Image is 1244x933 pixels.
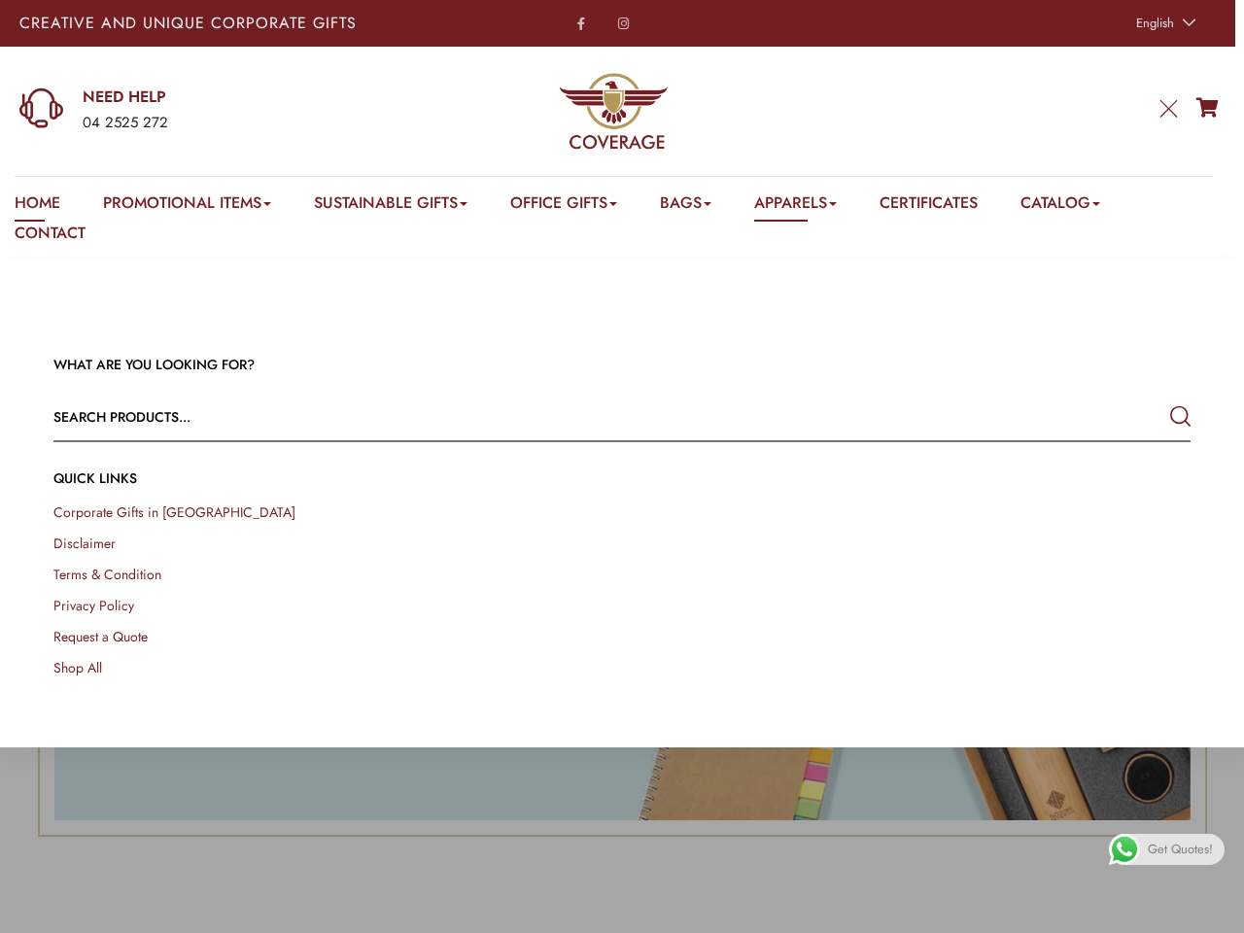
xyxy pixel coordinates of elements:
[1020,191,1100,222] a: Catalog
[83,111,399,136] div: 04 2525 272
[314,191,467,222] a: Sustainable Gifts
[53,534,116,553] a: Disclaimer
[15,191,60,222] a: Home
[880,191,978,222] a: Certificates
[83,86,399,108] a: NEED HELP
[53,627,148,646] a: Request a Quote
[510,191,617,222] a: Office Gifts
[19,16,488,31] p: Creative and Unique Corporate Gifts
[15,222,86,252] a: Contact
[53,356,1191,375] h3: WHAT ARE YOU LOOKING FOR?
[1126,10,1201,37] a: English
[660,191,711,222] a: Bags
[754,191,837,222] a: Apparels
[53,469,1191,489] h4: QUICK LINKs
[103,191,271,222] a: Promotional Items
[53,658,102,677] a: Shop All
[53,596,134,615] a: Privacy Policy
[1136,14,1174,32] span: English
[1148,834,1213,865] span: Get Quotes!
[53,394,963,440] input: Search products...
[53,502,295,522] a: Corporate Gifts in [GEOGRAPHIC_DATA]
[53,565,161,584] a: Terms & Condition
